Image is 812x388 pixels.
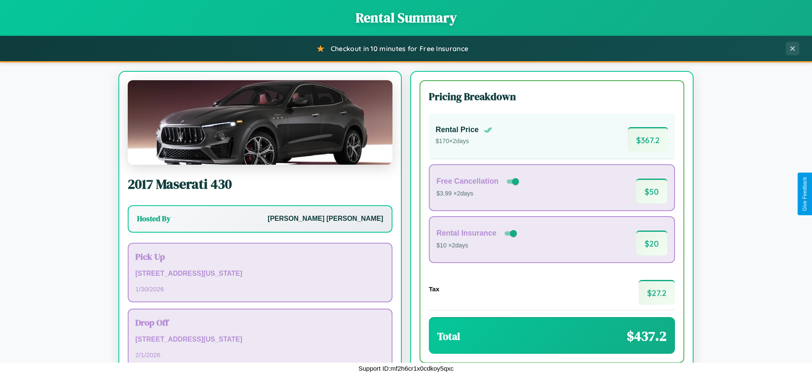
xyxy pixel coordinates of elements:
[636,231,667,255] span: $ 20
[128,175,392,193] h2: 2017 Maserati 430
[137,214,170,224] h3: Hosted By
[128,80,392,165] img: Maserati 430
[802,177,808,211] div: Give Feedback
[135,283,385,295] p: 1 / 30 / 2026
[436,125,479,134] h4: Rental Price
[436,136,492,147] p: $ 170 × 2 days
[8,8,804,27] h1: Rental Summary
[429,285,439,293] h4: Tax
[628,127,668,152] span: $ 367.2
[135,268,385,280] p: [STREET_ADDRESS][US_STATE]
[135,349,385,361] p: 2 / 1 / 2026
[436,229,497,238] h4: Rental Insurance
[135,334,385,346] p: [STREET_ADDRESS][US_STATE]
[268,213,383,225] p: [PERSON_NAME] [PERSON_NAME]
[436,188,521,199] p: $3.99 × 2 days
[437,329,460,343] h3: Total
[358,363,453,374] p: Support ID: mf2h6cr1x0cdkoy5qxc
[429,90,675,103] h3: Pricing Breakdown
[135,316,385,328] h3: Drop Off
[436,240,518,251] p: $10 × 2 days
[331,44,468,53] span: Checkout in 10 minutes for Free Insurance
[636,179,667,203] span: $ 50
[639,280,675,305] span: $ 27.2
[135,250,385,263] h3: Pick Up
[627,327,667,345] span: $ 437.2
[436,177,499,186] h4: Free Cancellation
